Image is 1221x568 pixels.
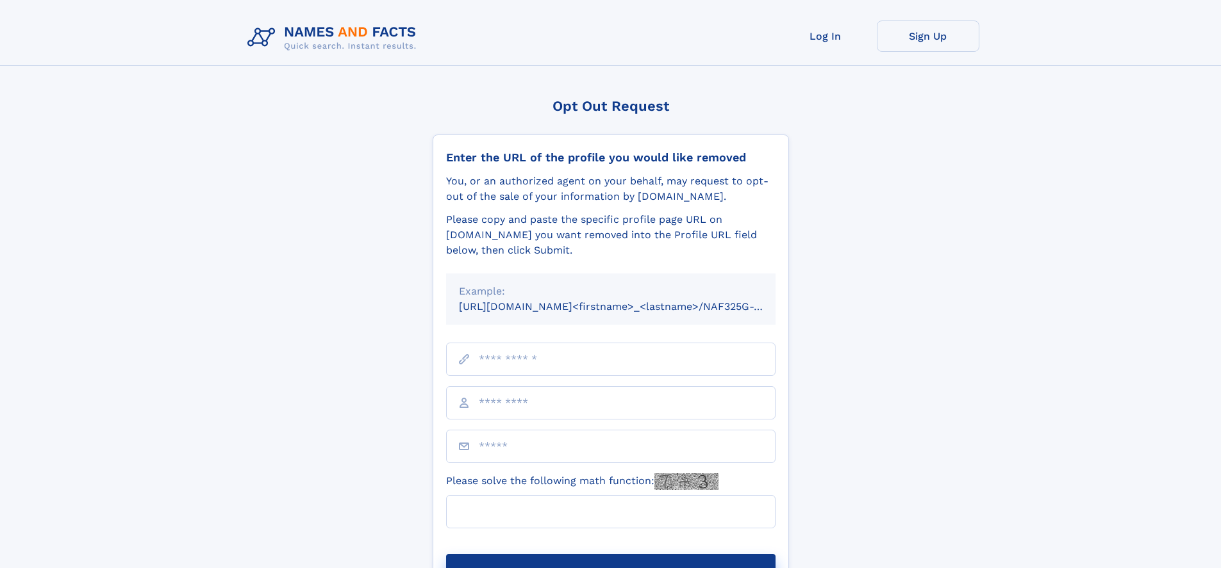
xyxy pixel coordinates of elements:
[459,300,800,312] small: [URL][DOMAIN_NAME]<firstname>_<lastname>/NAF325G-xxxxxxxx
[459,284,763,299] div: Example:
[877,20,979,52] a: Sign Up
[242,20,427,55] img: Logo Names and Facts
[446,174,776,204] div: You, or an authorized agent on your behalf, may request to opt-out of the sale of your informatio...
[446,473,718,490] label: Please solve the following math function:
[446,150,776,165] div: Enter the URL of the profile you would like removed
[446,212,776,258] div: Please copy and paste the specific profile page URL on [DOMAIN_NAME] you want removed into the Pr...
[433,98,789,114] div: Opt Out Request
[774,20,877,52] a: Log In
